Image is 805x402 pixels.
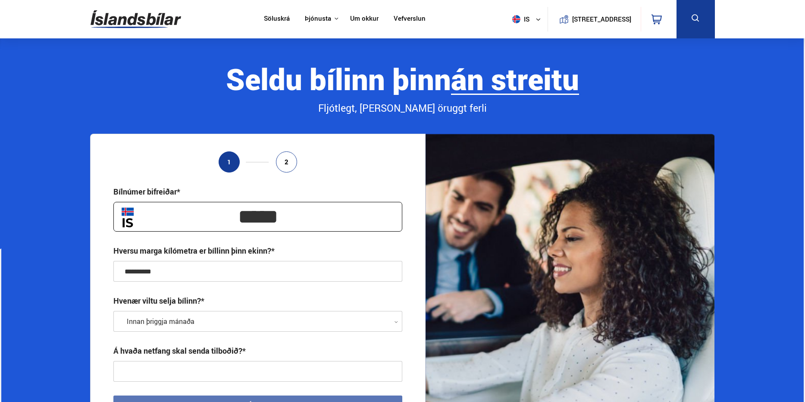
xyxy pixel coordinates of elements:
[113,186,180,197] div: Bílnúmer bifreiðar*
[512,15,520,23] img: svg+xml;base64,PHN2ZyB4bWxucz0iaHR0cDovL3d3dy53My5vcmcvMjAwMC9zdmciIHdpZHRoPSI1MTIiIGhlaWdodD0iNT...
[509,15,530,23] span: is
[552,7,636,31] a: [STREET_ADDRESS]
[90,63,714,95] div: Seldu bílinn þinn
[350,15,379,24] a: Um okkur
[113,295,204,306] label: Hvenær viltu selja bílinn?*
[576,16,628,23] button: [STREET_ADDRESS]
[227,158,231,166] span: 1
[509,6,548,32] button: is
[90,101,714,116] div: Fljótlegt, [PERSON_NAME] öruggt ferli
[305,15,331,23] button: Þjónusta
[451,59,579,99] b: án streitu
[113,345,246,356] div: Á hvaða netfang skal senda tilboðið?*
[91,5,181,33] img: G0Ugv5HjCgRt.svg
[113,245,275,256] div: Hversu marga kílómetra er bíllinn þinn ekinn?*
[264,15,290,24] a: Söluskrá
[285,158,288,166] span: 2
[7,3,33,29] button: Opna LiveChat spjallviðmót
[394,15,426,24] a: Vefverslun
